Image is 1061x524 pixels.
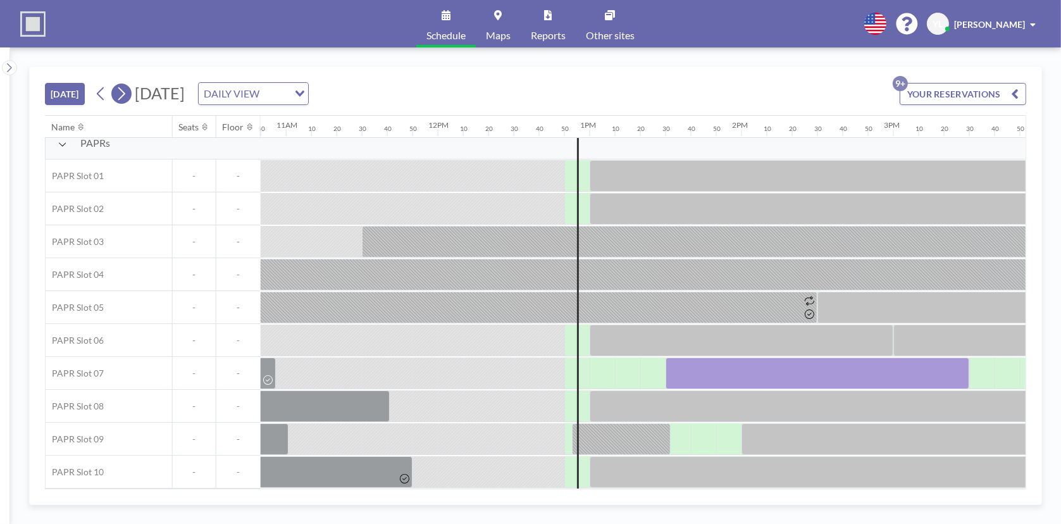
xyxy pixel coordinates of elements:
div: 11AM [276,120,297,130]
span: PAPR Slot 09 [46,434,104,445]
span: YL [933,18,943,30]
span: - [216,368,261,379]
span: PAPR Slot 03 [46,236,104,247]
span: - [216,203,261,215]
p: 9+ [893,76,908,91]
span: Reports [531,30,566,41]
span: PAPR Slot 06 [46,335,104,346]
span: - [173,170,216,182]
span: - [216,236,261,247]
div: 50 [713,125,721,133]
span: PAPR Slot 02 [46,203,104,215]
span: - [173,302,216,313]
button: [DATE] [45,83,85,105]
div: Seats [179,122,199,133]
div: Search for option [199,83,308,104]
div: 50 [561,125,569,133]
div: Name [52,122,75,133]
span: - [173,269,216,280]
div: 30 [966,125,974,133]
div: 20 [333,125,341,133]
div: 10 [308,125,316,133]
div: 10 [460,125,468,133]
div: 12PM [428,120,449,130]
img: organization-logo [20,11,46,37]
span: DAILY VIEW [201,85,262,102]
span: PAPR Slot 08 [46,401,104,412]
span: Other sites [586,30,635,41]
span: - [216,466,261,478]
div: 20 [789,125,797,133]
span: - [173,466,216,478]
span: - [173,368,216,379]
span: PAPR Slot 05 [46,302,104,313]
span: - [216,269,261,280]
div: 1PM [580,120,596,130]
div: 10 [915,125,923,133]
span: - [216,335,261,346]
div: 10 [764,125,771,133]
div: 30 [511,125,518,133]
span: PAPRs [80,137,110,149]
span: - [173,236,216,247]
button: YOUR RESERVATIONS9+ [900,83,1026,105]
div: 50 [865,125,872,133]
div: 50 [1017,125,1024,133]
div: 40 [688,125,695,133]
div: 40 [840,125,847,133]
div: Floor [223,122,244,133]
div: 50 [257,125,265,133]
span: Maps [486,30,511,41]
div: 50 [409,125,417,133]
div: 40 [991,125,999,133]
div: 20 [637,125,645,133]
span: [PERSON_NAME] [954,19,1025,30]
span: PAPR Slot 04 [46,269,104,280]
div: 30 [662,125,670,133]
span: - [216,401,261,412]
span: PAPR Slot 10 [46,466,104,478]
div: 40 [536,125,543,133]
div: 2PM [732,120,748,130]
div: 30 [359,125,366,133]
div: 10 [612,125,619,133]
span: - [216,302,261,313]
div: 20 [941,125,948,133]
span: - [173,203,216,215]
span: - [216,434,261,445]
span: - [173,401,216,412]
div: 3PM [884,120,900,130]
input: Search for option [263,85,287,102]
span: PAPR Slot 07 [46,368,104,379]
span: PAPR Slot 01 [46,170,104,182]
span: [DATE] [135,84,185,103]
span: - [173,434,216,445]
span: - [173,335,216,346]
div: 30 [814,125,822,133]
div: 40 [384,125,392,133]
div: 20 [485,125,493,133]
span: Schedule [426,30,466,41]
span: - [216,170,261,182]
